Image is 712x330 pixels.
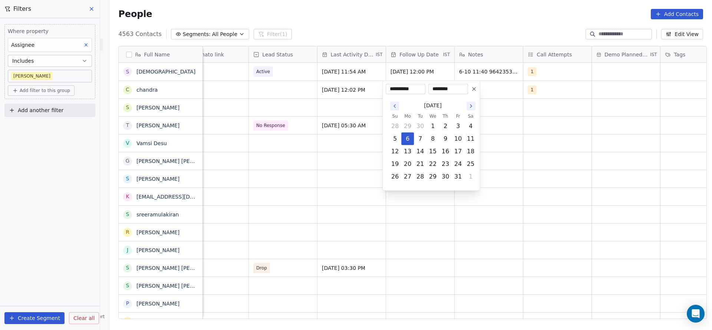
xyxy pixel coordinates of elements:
[452,112,464,120] th: Friday
[402,171,413,183] button: Monday, October 27th, 2025
[452,158,464,170] button: Friday, October 24th, 2025
[427,158,439,170] button: Wednesday, October 22nd, 2025
[439,171,451,183] button: Thursday, October 30th, 2025
[427,133,439,145] button: Wednesday, October 8th, 2025
[414,133,426,145] button: Tuesday, October 7th, 2025
[424,102,442,110] span: [DATE]
[414,171,426,183] button: Tuesday, October 28th, 2025
[414,146,426,157] button: Tuesday, October 14th, 2025
[439,158,451,170] button: Thursday, October 23rd, 2025
[452,171,464,183] button: Friday, October 31st, 2025
[465,171,477,183] button: Saturday, November 1st, 2025
[389,146,401,157] button: Sunday, October 12th, 2025
[414,120,426,132] button: Tuesday, September 30th, 2025
[439,112,452,120] th: Thursday
[465,133,477,145] button: Saturday, October 11th, 2025
[401,112,414,120] th: Monday
[389,133,401,145] button: Sunday, October 5th, 2025
[467,102,475,111] button: Go to the Next Month
[389,120,401,132] button: Sunday, September 28th, 2025
[402,146,413,157] button: Monday, October 13th, 2025
[464,112,477,120] th: Saturday
[402,158,413,170] button: Monday, October 20th, 2025
[389,112,401,120] th: Sunday
[427,171,439,183] button: Wednesday, October 29th, 2025
[426,112,439,120] th: Wednesday
[402,133,413,145] button: Today, Monday, October 6th, 2025, selected
[390,102,399,111] button: Go to the Previous Month
[452,146,464,157] button: Friday, October 17th, 2025
[414,112,426,120] th: Tuesday
[427,146,439,157] button: Wednesday, October 15th, 2025
[439,146,451,157] button: Thursday, October 16th, 2025
[439,120,451,132] button: Thursday, October 2nd, 2025
[465,146,477,157] button: Saturday, October 18th, 2025
[414,158,426,170] button: Tuesday, October 21st, 2025
[389,112,477,183] table: October 2025
[452,120,464,132] button: Friday, October 3rd, 2025
[465,158,477,170] button: Saturday, October 25th, 2025
[389,158,401,170] button: Sunday, October 19th, 2025
[389,171,401,183] button: Sunday, October 26th, 2025
[465,120,477,132] button: Saturday, October 4th, 2025
[402,120,413,132] button: Monday, September 29th, 2025
[439,133,451,145] button: Thursday, October 9th, 2025
[427,120,439,132] button: Wednesday, October 1st, 2025
[452,133,464,145] button: Friday, October 10th, 2025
